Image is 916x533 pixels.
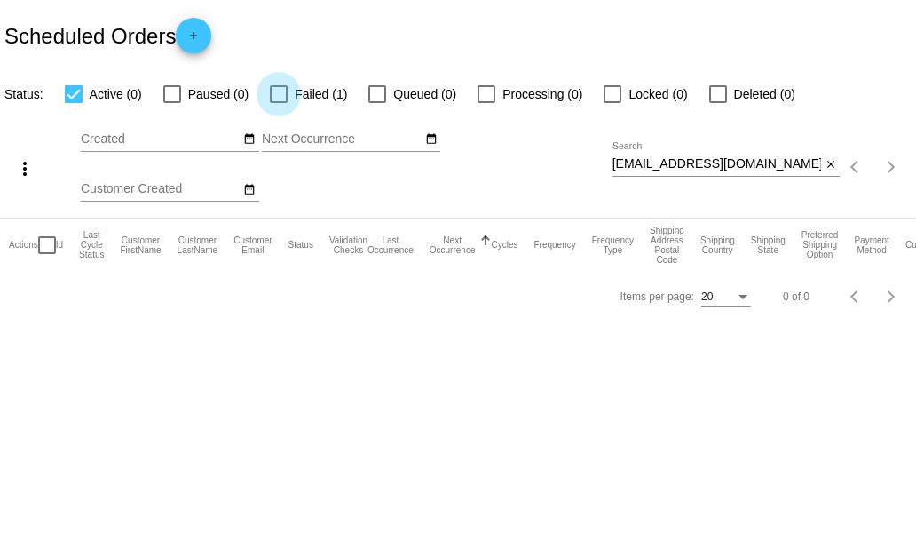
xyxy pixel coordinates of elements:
span: 20 [701,290,713,303]
span: Active (0) [90,84,142,105]
button: Previous page [838,149,873,185]
button: Change sorting for CustomerFirstName [120,235,161,255]
input: Customer Created [81,182,241,196]
span: Deleted (0) [734,84,795,105]
span: Paused (0) [188,84,249,105]
button: Change sorting for Frequency [533,240,575,251]
h2: Scheduled Orders [4,18,211,53]
mat-icon: date_range [425,132,438,147]
button: Change sorting for PaymentMethod.Type [854,235,888,255]
div: 0 of 0 [783,290,809,303]
span: Queued (0) [393,84,456,105]
mat-icon: more_vert [14,158,36,179]
button: Change sorting for ShippingState [751,235,786,255]
button: Change sorting for Cycles [491,240,517,251]
button: Change sorting for FrequencyType [592,235,634,255]
button: Change sorting for CustomerEmail [233,235,272,255]
input: Search [612,157,822,171]
button: Clear [821,155,840,174]
button: Change sorting for Status [288,240,313,251]
span: Status: [4,87,43,101]
span: Processing (0) [502,84,582,105]
mat-icon: date_range [243,183,256,197]
mat-header-cell: Validation Checks [329,219,367,272]
button: Change sorting for ShippingCountry [700,235,735,255]
button: Change sorting for LastOccurrenceUtc [367,235,414,255]
input: Next Occurrence [262,132,422,147]
mat-icon: close [825,158,837,172]
input: Created [81,132,241,147]
span: Failed (1) [295,84,347,105]
button: Next page [873,149,909,185]
button: Change sorting for Id [56,240,63,251]
mat-select: Items per page: [701,291,751,304]
button: Previous page [838,279,873,314]
mat-header-cell: Actions [9,219,38,272]
button: Change sorting for ShippingPostcode [650,226,684,265]
button: Change sorting for PreferredShippingOption [801,230,839,259]
span: Locked (0) [628,84,687,105]
mat-icon: date_range [243,132,256,147]
div: Items per page: [620,290,694,303]
button: Next page [873,279,909,314]
button: Change sorting for CustomerLastName [178,235,218,255]
mat-icon: add [183,29,204,51]
button: Change sorting for LastProcessingCycleId [79,230,104,259]
button: Change sorting for NextOccurrenceUtc [430,235,476,255]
